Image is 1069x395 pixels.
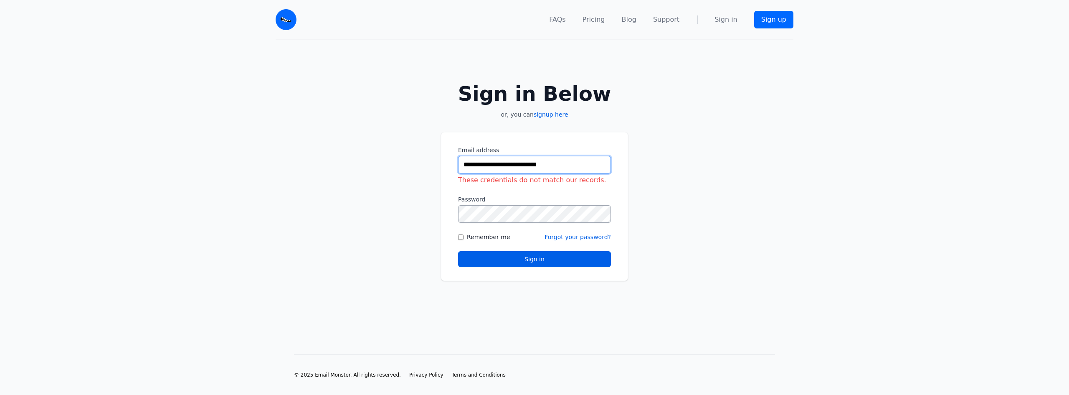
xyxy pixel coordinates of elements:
[458,195,611,204] label: Password
[549,15,565,25] a: FAQs
[583,15,605,25] a: Pricing
[545,234,611,240] a: Forgot your password?
[452,372,506,378] a: Terms and Conditions
[452,372,506,378] span: Terms and Conditions
[458,146,611,154] label: Email address
[294,372,401,378] li: © 2025 Email Monster. All rights reserved.
[754,11,793,28] a: Sign up
[441,110,628,119] p: or, you can
[409,372,443,378] a: Privacy Policy
[441,84,628,104] h2: Sign in Below
[622,15,636,25] a: Blog
[409,372,443,378] span: Privacy Policy
[458,175,611,185] div: These credentials do not match our records.
[534,111,568,118] a: signup here
[467,233,510,241] label: Remember me
[714,15,737,25] a: Sign in
[458,251,611,267] button: Sign in
[653,15,679,25] a: Support
[276,9,296,30] img: Email Monster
